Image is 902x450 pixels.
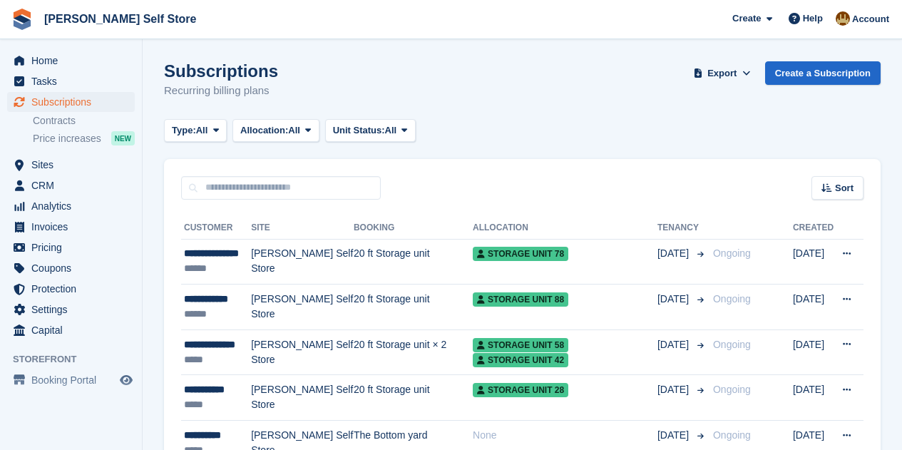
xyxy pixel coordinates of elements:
[803,11,823,26] span: Help
[7,258,135,278] a: menu
[240,123,288,138] span: Allocation:
[713,247,751,259] span: Ongoing
[7,196,135,216] a: menu
[7,71,135,91] a: menu
[835,181,854,195] span: Sort
[7,370,135,390] a: menu
[354,329,473,375] td: 20 ft Storage unit × 2
[473,247,568,261] span: Storage unit 78
[31,370,117,390] span: Booking Portal
[7,51,135,71] a: menu
[657,292,692,307] span: [DATE]
[31,217,117,237] span: Invoices
[33,114,135,128] a: Contracts
[7,155,135,175] a: menu
[852,12,889,26] span: Account
[354,285,473,330] td: 20 ft Storage unit
[164,61,278,81] h1: Subscriptions
[164,119,227,143] button: Type: All
[31,300,117,319] span: Settings
[232,119,319,143] button: Allocation: All
[31,71,117,91] span: Tasks
[118,372,135,389] a: Preview store
[251,329,354,375] td: [PERSON_NAME] Self Store
[11,9,33,30] img: stora-icon-8386f47178a22dfd0bd8f6a31ec36ba5ce8667c1dd55bd0f319d3a0aa187defe.svg
[31,279,117,299] span: Protection
[181,217,251,240] th: Customer
[385,123,397,138] span: All
[657,382,692,397] span: [DATE]
[196,123,208,138] span: All
[13,352,142,367] span: Storefront
[172,123,196,138] span: Type:
[473,338,568,352] span: Storage unit 58
[7,279,135,299] a: menu
[793,375,834,421] td: [DATE]
[473,292,568,307] span: Storage unit 88
[333,123,385,138] span: Unit Status:
[7,175,135,195] a: menu
[7,217,135,237] a: menu
[793,329,834,375] td: [DATE]
[251,285,354,330] td: [PERSON_NAME] Self Store
[713,293,751,305] span: Ongoing
[473,428,657,443] div: None
[31,237,117,257] span: Pricing
[31,155,117,175] span: Sites
[473,217,657,240] th: Allocation
[732,11,761,26] span: Create
[473,383,568,397] span: Storage unit 28
[251,217,354,240] th: Site
[251,375,354,421] td: [PERSON_NAME] Self Store
[251,239,354,285] td: [PERSON_NAME] Self Store
[657,217,707,240] th: Tenancy
[473,353,568,367] span: Storage unit 42
[793,285,834,330] td: [DATE]
[111,131,135,145] div: NEW
[691,61,754,85] button: Export
[657,246,692,261] span: [DATE]
[657,337,692,352] span: [DATE]
[33,131,135,146] a: Price increases NEW
[325,119,416,143] button: Unit Status: All
[713,429,751,441] span: Ongoing
[354,217,473,240] th: Booking
[33,132,101,145] span: Price increases
[354,239,473,285] td: 20 ft Storage unit
[31,320,117,340] span: Capital
[31,92,117,112] span: Subscriptions
[39,7,202,31] a: [PERSON_NAME] Self Store
[31,51,117,71] span: Home
[7,92,135,112] a: menu
[657,428,692,443] span: [DATE]
[164,83,278,99] p: Recurring billing plans
[793,217,834,240] th: Created
[713,384,751,395] span: Ongoing
[707,66,737,81] span: Export
[354,375,473,421] td: 20 ft Storage unit
[713,339,751,350] span: Ongoing
[7,300,135,319] a: menu
[765,61,881,85] a: Create a Subscription
[288,123,300,138] span: All
[31,175,117,195] span: CRM
[31,196,117,216] span: Analytics
[7,237,135,257] a: menu
[31,258,117,278] span: Coupons
[7,320,135,340] a: menu
[793,239,834,285] td: [DATE]
[836,11,850,26] img: Tom Kingston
